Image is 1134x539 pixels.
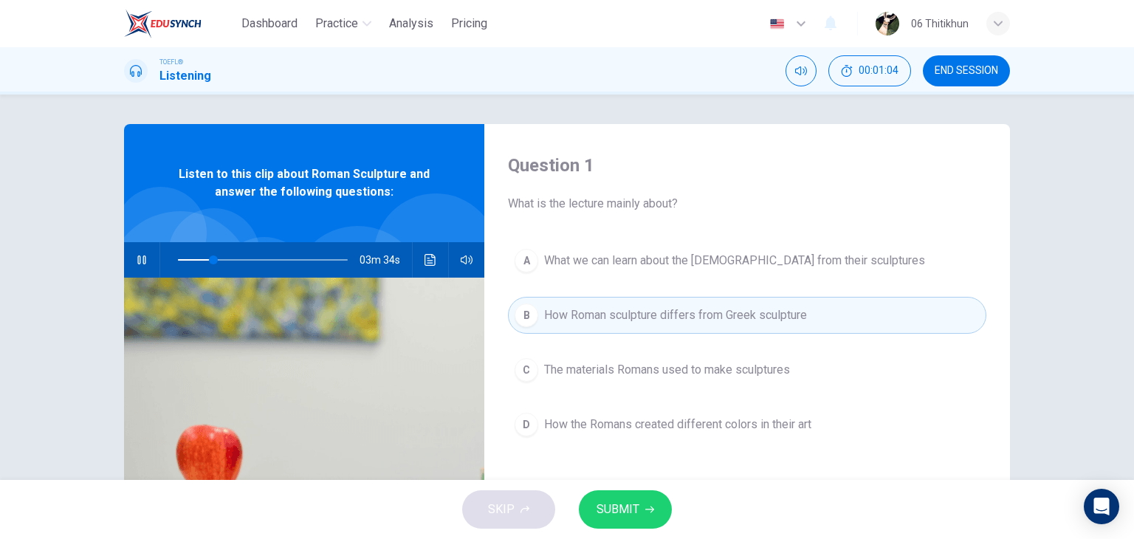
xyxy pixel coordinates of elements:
[419,242,442,278] button: Click to see the audio transcription
[508,351,986,388] button: CThe materials Romans used to make sculptures
[309,10,377,37] button: Practice
[859,65,898,77] span: 00:01:04
[159,67,211,85] h1: Listening
[911,15,969,32] div: 06 Thitikhun
[508,154,986,177] h4: Question 1
[241,15,298,32] span: Dashboard
[315,15,358,32] span: Practice
[508,297,986,334] button: BHow Roman sculpture differs from Greek sculpture
[508,242,986,279] button: AWhat we can learn about the [DEMOGRAPHIC_DATA] from their sculptures
[579,490,672,529] button: SUBMIT
[445,10,493,37] button: Pricing
[768,18,786,30] img: en
[544,416,811,433] span: How the Romans created different colors in their art
[597,499,639,520] span: SUBMIT
[508,195,986,213] span: What is the lecture mainly about?
[515,303,538,327] div: B
[389,15,433,32] span: Analysis
[508,406,986,443] button: DHow the Romans created different colors in their art
[159,57,183,67] span: TOEFL®
[515,358,538,382] div: C
[172,165,436,201] span: Listen to this clip about Roman Sculpture and answer the following questions:
[236,10,303,37] button: Dashboard
[923,55,1010,86] button: END SESSION
[544,252,925,269] span: What we can learn about the [DEMOGRAPHIC_DATA] from their sculptures
[383,10,439,37] button: Analysis
[828,55,911,86] div: Hide
[1084,489,1119,524] div: Open Intercom Messenger
[935,65,998,77] span: END SESSION
[544,361,790,379] span: The materials Romans used to make sculptures
[828,55,911,86] button: 00:01:04
[515,413,538,436] div: D
[360,242,412,278] span: 03m 34s
[124,9,202,38] img: EduSynch logo
[451,15,487,32] span: Pricing
[124,9,236,38] a: EduSynch logo
[876,12,899,35] img: Profile picture
[515,249,538,272] div: A
[786,55,817,86] div: Mute
[544,306,807,324] span: How Roman sculpture differs from Greek sculpture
